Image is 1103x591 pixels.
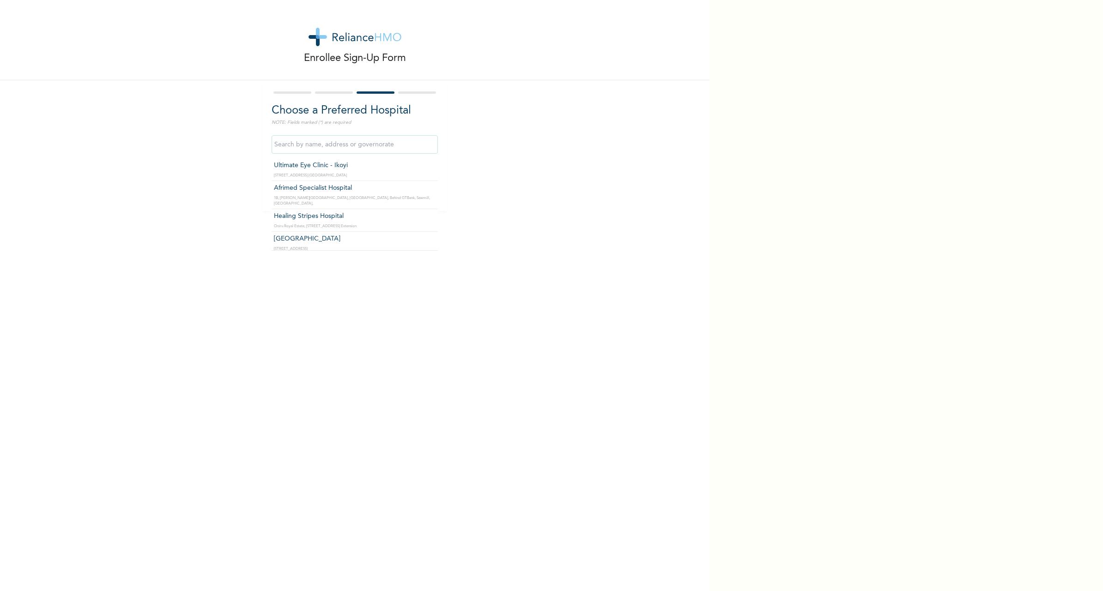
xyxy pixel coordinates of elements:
[274,195,436,206] p: 1B, [PERSON_NAME][GEOGRAPHIC_DATA], [GEOGRAPHIC_DATA], Behind GTBank, Sawmill, [GEOGRAPHIC_DATA],
[272,103,438,119] h2: Choose a Preferred Hospital
[274,161,436,170] p: Ultimate Eye Clinic - Ikoyi
[274,173,436,178] p: [STREET_ADDRESS] [GEOGRAPHIC_DATA]
[274,211,436,221] p: Healing Stripes Hospital
[272,119,438,126] p: NOTE: Fields marked (*) are required
[274,234,436,244] p: [GEOGRAPHIC_DATA]
[272,135,438,154] input: Search by name, address or governorate
[274,183,436,193] p: Afrimed Specialist Hospital
[274,246,436,252] p: [STREET_ADDRESS]
[274,223,436,229] p: Oniru Royal Estate, [STREET_ADDRESS] Extension
[304,51,406,66] p: Enrollee Sign-Up Form
[309,28,401,46] img: logo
